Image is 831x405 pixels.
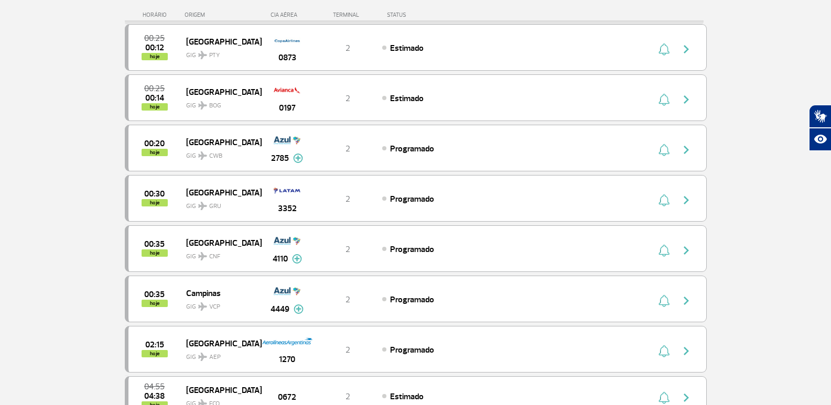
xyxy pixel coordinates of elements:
[186,297,253,312] span: GIG
[142,149,168,156] span: hoje
[390,244,434,255] span: Programado
[271,303,289,315] span: 4449
[144,392,165,400] span: 2025-10-01 04:38:00
[261,12,314,18] div: CIA AÉREA
[390,194,434,204] span: Programado
[659,93,670,106] img: sino-painel-voo.svg
[809,105,831,151] div: Plugin de acessibilidade da Hand Talk.
[186,146,253,161] span: GIG
[346,43,350,53] span: 2
[186,196,253,211] span: GIG
[390,294,434,305] span: Programado
[186,286,253,300] span: Campinas
[346,93,350,104] span: 2
[278,202,297,215] span: 3352
[142,249,168,257] span: hoje
[346,345,350,355] span: 2
[346,391,350,402] span: 2
[809,105,831,128] button: Abrir tradutor de língua de sinais.
[142,199,168,206] span: hoje
[142,300,168,307] span: hoje
[142,53,168,60] span: hoje
[144,383,165,390] span: 2025-10-01 04:55:00
[209,101,221,111] span: BOG
[278,391,296,403] span: 0672
[659,194,670,206] img: sino-painel-voo.svg
[142,350,168,357] span: hoje
[293,154,303,163] img: mais-info-painel-voo.svg
[346,194,350,204] span: 2
[145,94,164,102] span: 2025-10-01 00:14:00
[145,44,164,51] span: 2025-10-01 00:12:00
[346,244,350,255] span: 2
[186,236,253,249] span: [GEOGRAPHIC_DATA]
[680,43,693,56] img: seta-direita-painel-voo.svg
[659,43,670,56] img: sino-painel-voo.svg
[186,347,253,362] span: GIG
[659,294,670,307] img: sino-painel-voo.svg
[659,345,670,357] img: sino-painel-voo.svg
[209,302,220,312] span: VCP
[145,341,164,348] span: 2025-10-01 02:15:00
[680,244,693,257] img: seta-direita-painel-voo.svg
[390,345,434,355] span: Programado
[659,144,670,156] img: sino-painel-voo.svg
[209,151,222,161] span: CWB
[186,383,253,397] span: [GEOGRAPHIC_DATA]
[186,35,253,48] span: [GEOGRAPHIC_DATA]
[273,253,288,265] span: 4110
[680,93,693,106] img: seta-direita-painel-voo.svg
[382,12,467,18] div: STATUS
[292,254,302,264] img: mais-info-painel-voo.svg
[144,35,165,42] span: 2025-10-01 00:25:00
[346,294,350,305] span: 2
[144,85,165,92] span: 2025-10-01 00:25:00
[390,43,424,53] span: Estimado
[198,252,207,260] img: destiny_airplane.svg
[198,353,207,361] img: destiny_airplane.svg
[144,291,165,298] span: 2025-10-01 00:35:00
[198,101,207,110] img: destiny_airplane.svg
[186,45,253,60] span: GIG
[186,135,253,149] span: [GEOGRAPHIC_DATA]
[186,95,253,111] span: GIG
[390,144,434,154] span: Programado
[142,103,168,111] span: hoje
[186,85,253,98] span: [GEOGRAPHIC_DATA]
[209,353,221,362] span: AEP
[209,202,221,211] span: GRU
[390,93,424,104] span: Estimado
[209,51,220,60] span: PTY
[128,12,185,18] div: HORÁRIO
[209,252,220,261] span: CNF
[186,185,253,199] span: [GEOGRAPHIC_DATA]
[144,140,165,147] span: 2025-10-01 00:20:00
[198,202,207,210] img: destiny_airplane.svg
[185,12,261,18] div: ORIGEM
[186,336,253,350] span: [GEOGRAPHIC_DATA]
[680,294,693,307] img: seta-direita-painel-voo.svg
[198,151,207,160] img: destiny_airplane.svg
[809,128,831,151] button: Abrir recursos assistivos.
[680,194,693,206] img: seta-direita-painel-voo.svg
[659,391,670,404] img: sino-painel-voo.svg
[279,102,296,114] span: 0197
[294,304,304,314] img: mais-info-painel-voo.svg
[346,144,350,154] span: 2
[279,353,295,366] span: 1270
[198,302,207,311] img: destiny_airplane.svg
[680,391,693,404] img: seta-direita-painel-voo.svg
[314,12,382,18] div: TERMINAL
[198,51,207,59] img: destiny_airplane.svg
[144,190,165,198] span: 2025-10-01 00:30:00
[271,152,289,165] span: 2785
[144,240,165,248] span: 2025-10-01 00:35:00
[680,144,693,156] img: seta-direita-painel-voo.svg
[659,244,670,257] img: sino-painel-voo.svg
[186,246,253,261] span: GIG
[278,51,296,64] span: 0873
[390,391,424,402] span: Estimado
[680,345,693,357] img: seta-direita-painel-voo.svg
